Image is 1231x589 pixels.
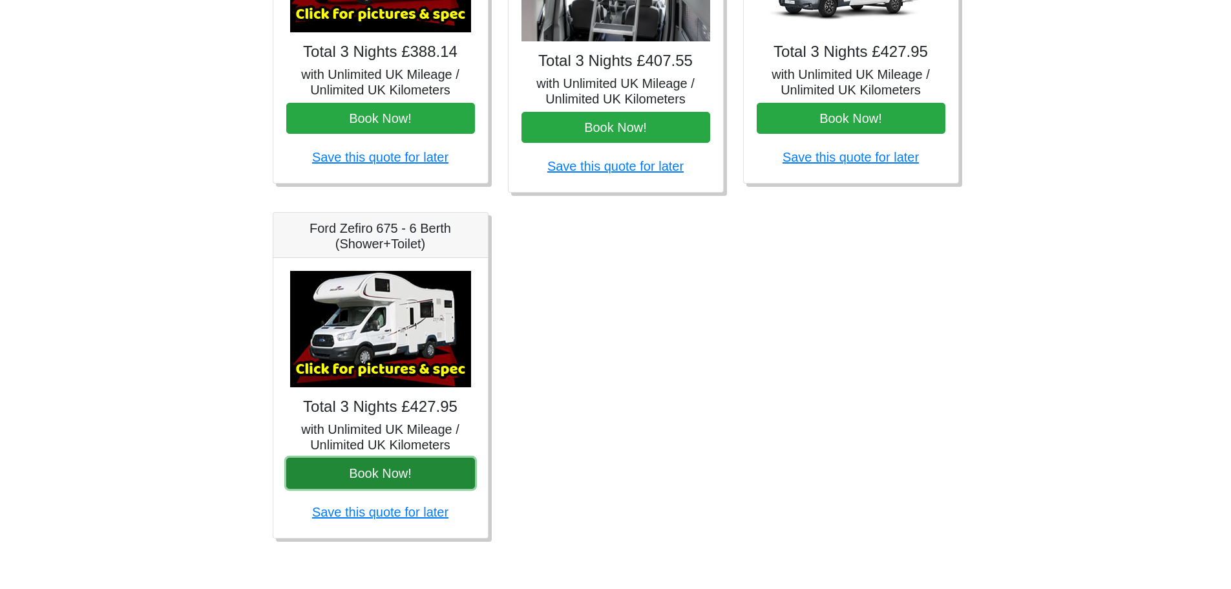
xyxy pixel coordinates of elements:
h4: Total 3 Nights £427.95 [757,43,945,61]
a: Save this quote for later [312,150,448,164]
h5: with Unlimited UK Mileage / Unlimited UK Kilometers [286,422,475,453]
button: Book Now! [757,103,945,134]
h5: with Unlimited UK Mileage / Unlimited UK Kilometers [757,67,945,98]
h4: Total 3 Nights £388.14 [286,43,475,61]
button: Book Now! [286,103,475,134]
a: Save this quote for later [783,150,919,164]
a: Save this quote for later [547,159,684,173]
a: Save this quote for later [312,505,448,519]
img: Ford Zefiro 675 - 6 Berth (Shower+Toilet) [290,271,471,387]
h4: Total 3 Nights £407.55 [521,52,710,70]
h5: Ford Zefiro 675 - 6 Berth (Shower+Toilet) [286,220,475,252]
h5: with Unlimited UK Mileage / Unlimited UK Kilometers [521,76,710,107]
h5: with Unlimited UK Mileage / Unlimited UK Kilometers [286,67,475,98]
button: Book Now! [521,112,710,143]
button: Book Now! [286,458,475,489]
h4: Total 3 Nights £427.95 [286,398,475,416]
